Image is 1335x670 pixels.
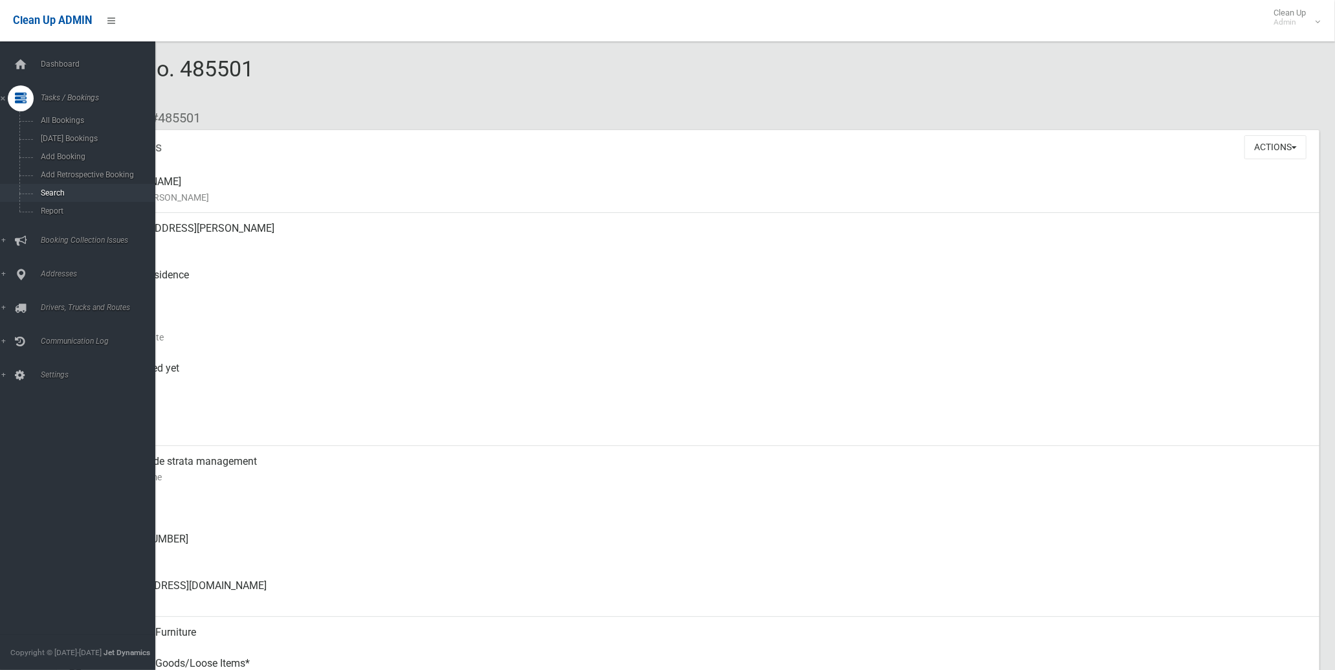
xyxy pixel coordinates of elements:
[37,60,166,69] span: Dashboard
[104,399,1309,446] div: [DATE]
[37,93,166,102] span: Tasks / Bookings
[104,306,1309,353] div: [DATE]
[37,370,166,379] span: Settings
[104,547,1309,563] small: Landline
[37,170,155,179] span: Add Retrospective Booking
[104,500,1309,516] small: Mobile
[104,283,1309,298] small: Pickup Point
[104,469,1309,485] small: Contact Name
[1274,17,1306,27] small: Admin
[104,190,1309,205] small: Name of [PERSON_NAME]
[37,188,155,197] span: Search
[104,594,1309,609] small: Email
[1244,135,1307,159] button: Actions
[104,329,1309,345] small: Collection Date
[37,269,166,278] span: Addresses
[104,213,1309,260] div: [STREET_ADDRESS][PERSON_NAME]
[141,106,201,130] li: #485501
[104,648,150,657] strong: Jet Dynamics
[37,152,155,161] span: Add Booking
[104,166,1309,213] div: [PERSON_NAME]
[104,423,1309,438] small: Zone
[10,648,102,657] span: Copyright © [DATE]-[DATE]
[57,56,254,106] span: Booking No. 485501
[104,353,1309,399] div: Not collected yet
[37,236,166,245] span: Booking Collection Issues
[1267,8,1319,27] span: Clean Up
[37,303,166,312] span: Drivers, Trucks and Routes
[104,236,1309,252] small: Address
[104,260,1309,306] div: Front of Residence
[13,14,92,27] span: Clean Up ADMIN
[37,116,155,125] span: All Bookings
[104,570,1309,617] div: [EMAIL_ADDRESS][DOMAIN_NAME]
[104,524,1309,570] div: [PHONE_NUMBER]
[104,376,1309,392] small: Collected At
[37,207,155,216] span: Report
[104,446,1309,493] div: Rye Westside strata management
[37,337,166,346] span: Communication Log
[37,134,155,143] span: [DATE] Bookings
[57,570,1319,617] a: [EMAIL_ADDRESS][DOMAIN_NAME]Email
